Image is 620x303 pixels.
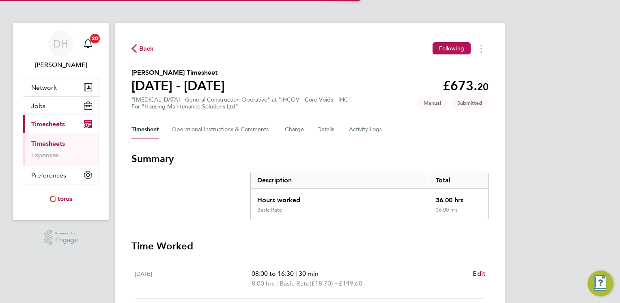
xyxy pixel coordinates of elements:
[433,42,471,54] button: Following
[131,240,489,253] h3: Time Worked
[131,68,225,78] h2: [PERSON_NAME] Timesheet
[299,270,319,277] span: 30 min
[90,34,100,43] span: 20
[310,279,339,287] span: (£18.70) =
[588,271,614,297] button: Engage Resource Center
[23,31,99,70] a: DH[PERSON_NAME]
[429,172,488,188] div: Total
[44,230,78,245] a: Powered byEngage
[252,279,275,287] span: 8.00 hrs
[31,151,59,159] a: Expenses
[54,39,68,49] span: DH
[139,44,154,54] span: Back
[31,140,65,147] a: Timesheets
[23,133,99,166] div: Timesheets
[285,120,304,139] button: Charge
[55,237,78,244] span: Engage
[23,97,99,115] button: Jobs
[473,269,485,279] a: Edit
[451,96,489,110] span: This timesheet is Submitted.
[417,96,448,110] span: This timesheet was manually created.
[295,270,297,277] span: |
[80,31,96,57] a: 20
[280,279,310,288] span: Basic Rate
[23,166,99,184] button: Preferences
[131,103,351,110] div: For "Housing Maintenance Solutions Ltd"
[31,171,66,179] span: Preferences
[349,120,383,139] button: Activity Logs
[317,120,336,139] button: Details
[250,172,489,220] div: Summary
[31,102,45,110] span: Jobs
[31,84,57,91] span: Network
[474,42,489,55] button: Timesheets Menu
[251,189,429,207] div: Hours worked
[473,270,485,277] span: Edit
[251,172,429,188] div: Description
[477,81,489,93] span: 20
[257,207,282,213] div: Basic Rate
[23,115,99,133] button: Timesheets
[439,45,464,52] span: Following
[135,269,252,288] div: [DATE]
[23,78,99,96] button: Network
[131,96,351,110] div: "[MEDICAL_DATA] - General Construction Operative" at "IHCOV - Core Voids - IHC"
[252,270,294,277] span: 08:00 to 16:30
[31,120,65,128] span: Timesheets
[131,78,225,94] h1: [DATE] - [DATE]
[55,230,78,237] span: Powered by
[276,279,278,287] span: |
[47,193,75,206] img: torus-logo-retina.png
[131,120,159,139] button: Timesheet
[429,207,488,220] div: 36.00 hrs
[429,189,488,207] div: 36.00 hrs
[23,60,99,70] span: Darren Hurst
[443,78,489,93] app-decimal: £673.
[172,120,272,139] button: Operational Instructions & Comments
[131,43,154,54] button: Back
[13,23,109,220] nav: Main navigation
[23,193,99,206] a: Go to home page
[339,279,362,287] span: £149.60
[131,152,489,165] h3: Summary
